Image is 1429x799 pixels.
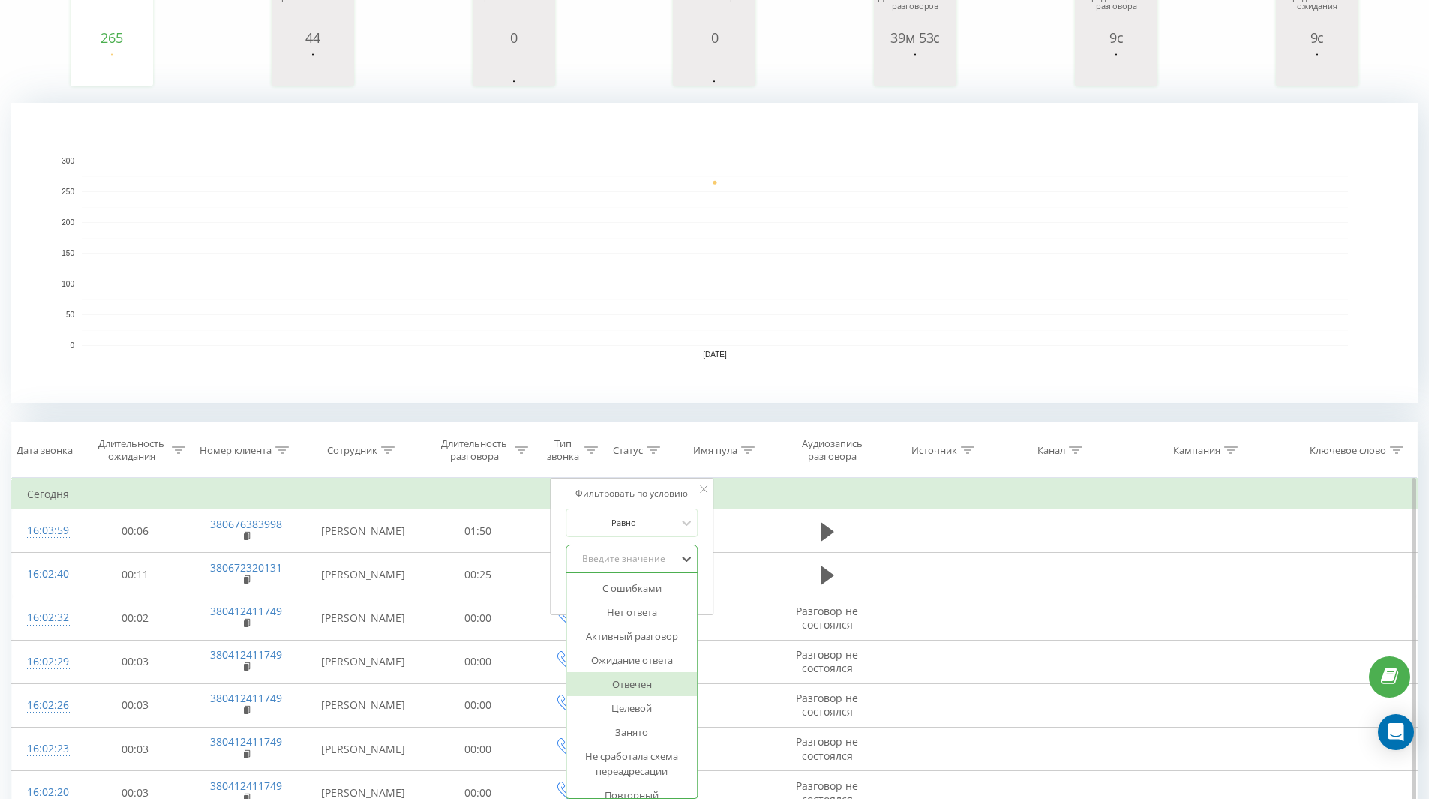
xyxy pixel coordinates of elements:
svg: A chart. [275,45,350,90]
td: [PERSON_NAME] [302,509,424,553]
span: Разговор не состоялся [796,691,858,719]
div: Фильтровать по условию [566,486,698,501]
div: Сотрудник [327,444,377,457]
div: 0 [476,30,551,45]
span: Разговор не состоялся [796,734,858,762]
svg: A chart. [476,45,551,90]
div: Open Intercom Messenger [1378,714,1414,750]
text: 150 [62,249,74,257]
div: Кампания [1173,444,1220,457]
a: 380412411749 [210,691,282,705]
svg: A chart. [74,45,149,90]
text: 200 [62,218,74,227]
span: Разговор не состоялся [796,604,858,632]
div: Введите значение [571,553,677,565]
text: [DATE] [703,350,727,359]
td: [PERSON_NAME] [302,640,424,683]
svg: A chart. [677,45,752,90]
div: 16:02:32 [27,603,66,632]
div: Не сработала схема переадресации [567,744,698,783]
div: 16:02:26 [27,691,66,720]
div: 44 [275,30,350,45]
td: 00:00 [424,728,533,771]
div: 16:02:29 [27,647,66,677]
svg: A chart. [878,45,953,90]
td: [PERSON_NAME] [302,553,424,596]
td: 00:00 [424,640,533,683]
div: Активный разговор [567,624,698,648]
text: 300 [62,157,74,165]
div: 39м 53с [878,30,953,45]
td: 00:03 [81,728,190,771]
div: 16:02:23 [27,734,66,764]
td: 00:00 [424,596,533,640]
div: Тип звонка [545,437,581,463]
div: Номер клиента [200,444,272,457]
div: 9с [1280,30,1355,45]
div: Статус [613,444,643,457]
div: 265 [74,30,149,45]
div: С ошибками [567,576,698,600]
div: Источник [911,444,957,457]
div: Имя пула [693,444,737,457]
div: Длительность ожидания [95,437,169,463]
div: Дата звонка [17,444,73,457]
text: 50 [66,311,75,319]
td: 00:00 [424,683,533,727]
div: Целевой [567,696,698,720]
a: 380412411749 [210,734,282,749]
div: 16:02:40 [27,560,66,589]
td: 00:03 [81,640,190,683]
svg: A chart. [1079,45,1154,90]
td: 00:06 [81,509,190,553]
td: 00:25 [424,553,533,596]
div: 9с [1079,30,1154,45]
div: 16:03:59 [27,516,66,545]
text: 250 [62,188,74,196]
text: 0 [70,341,74,350]
div: Длительность разговора [437,437,512,463]
div: Отвечен [567,672,698,696]
a: 380412411749 [210,779,282,793]
svg: A chart. [1280,45,1355,90]
div: Нет ответа [567,600,698,624]
text: 100 [62,280,74,288]
span: Разговор не состоялся [796,647,858,675]
a: 380672320131 [210,560,282,575]
td: 00:02 [81,596,190,640]
div: Аудиозапись разговора [788,437,875,463]
div: Ключевое слово [1310,444,1386,457]
td: [PERSON_NAME] [302,683,424,727]
td: [PERSON_NAME] [302,728,424,771]
a: 380676383998 [210,517,282,531]
td: 00:03 [81,683,190,727]
div: 0 [677,30,752,45]
svg: A chart. [11,103,1418,403]
div: Канал [1037,444,1065,457]
td: Сегодня [12,479,1418,509]
td: 01:50 [424,509,533,553]
td: 00:11 [81,553,190,596]
a: 380412411749 [210,604,282,618]
td: [PERSON_NAME] [302,596,424,640]
div: Занято [567,720,698,744]
div: Ожидание ответа [567,648,698,672]
a: 380412411749 [210,647,282,662]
